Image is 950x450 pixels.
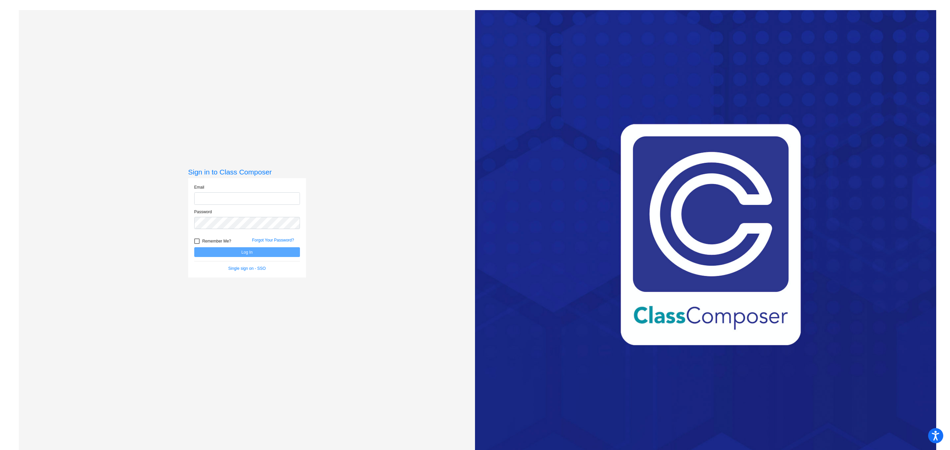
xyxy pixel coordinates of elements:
[194,184,204,190] label: Email
[228,266,266,271] a: Single sign on - SSO
[252,238,294,243] a: Forgot Your Password?
[194,209,212,215] label: Password
[202,237,231,245] span: Remember Me?
[194,247,300,257] button: Log In
[188,168,306,176] h3: Sign in to Class Composer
